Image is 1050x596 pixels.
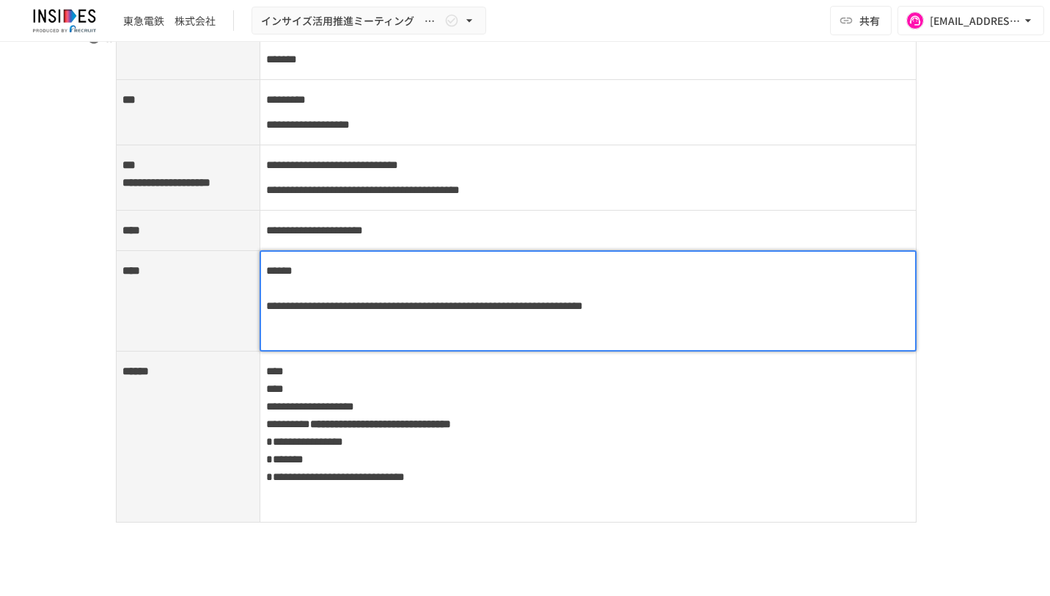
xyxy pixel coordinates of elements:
div: [EMAIL_ADDRESS][DOMAIN_NAME] [930,12,1021,30]
img: JmGSPSkPjKwBq77AtHmwC7bJguQHJlCRQfAXtnx4WuV [18,9,111,32]
button: [EMAIL_ADDRESS][DOMAIN_NAME] [897,6,1044,35]
div: 東急電鉄 株式会社 [123,13,216,29]
span: 共有 [859,12,880,29]
span: インサイズ活用推進ミーティング ～1回目～ [261,12,441,30]
button: 共有 [830,6,892,35]
button: インサイズ活用推進ミーティング ～1回目～ [252,7,486,35]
